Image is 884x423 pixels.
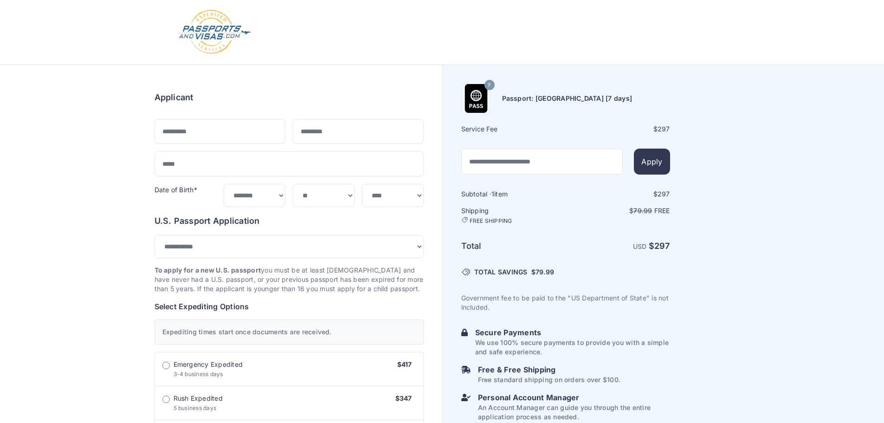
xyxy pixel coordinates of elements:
[462,84,490,113] img: Product Name
[155,301,424,312] h6: Select Expediting Options
[174,360,243,369] span: Emergency Expedited
[174,404,217,411] span: 5 business days
[397,360,412,368] span: $417
[478,364,620,375] h6: Free & Free Shipping
[488,79,490,91] span: 7
[174,394,223,403] span: Rush Expedited
[461,206,565,225] h6: Shipping
[502,94,632,103] h6: Passport: [GEOGRAPHIC_DATA] [7 days]
[633,242,647,250] span: USD
[658,125,670,133] span: 297
[155,319,424,345] div: Expediting times start once documents are received.
[461,124,565,134] h6: Service Fee
[478,375,620,384] p: Free standard shipping on orders over $100.
[531,267,554,277] span: $
[461,293,670,312] p: Government fee to be paid to the "US Department of State" is not included.
[658,190,670,198] span: 297
[567,189,670,199] div: $
[478,403,670,422] p: An Account Manager can guide you through the entire application process as needed.
[567,124,670,134] div: $
[155,91,194,104] h6: Applicant
[654,207,670,215] span: Free
[633,207,652,215] span: 79.99
[155,266,261,274] strong: To apply for a new U.S. passport
[470,217,512,225] span: FREE SHIPPING
[174,371,223,377] span: 3-4 business days
[395,394,412,402] span: $347
[178,9,252,55] img: Logo
[475,327,670,338] h6: Secure Payments
[475,338,670,357] p: We use 100% secure payments to provide you with a simple and safe experience.
[155,215,424,228] h6: U.S. Passport Application
[155,186,197,194] label: Date of Birth*
[491,190,494,198] span: 1
[478,392,670,403] h6: Personal Account Manager
[536,268,554,276] span: 79.99
[654,241,670,251] span: 297
[567,206,670,215] p: $
[474,267,528,277] span: TOTAL SAVINGS
[155,266,424,293] p: you must be at least [DEMOGRAPHIC_DATA] and have never had a U.S. passport, or your previous pass...
[461,240,565,253] h6: Total
[649,241,670,251] strong: $
[461,189,565,199] h6: Subtotal · item
[634,149,670,175] button: Apply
